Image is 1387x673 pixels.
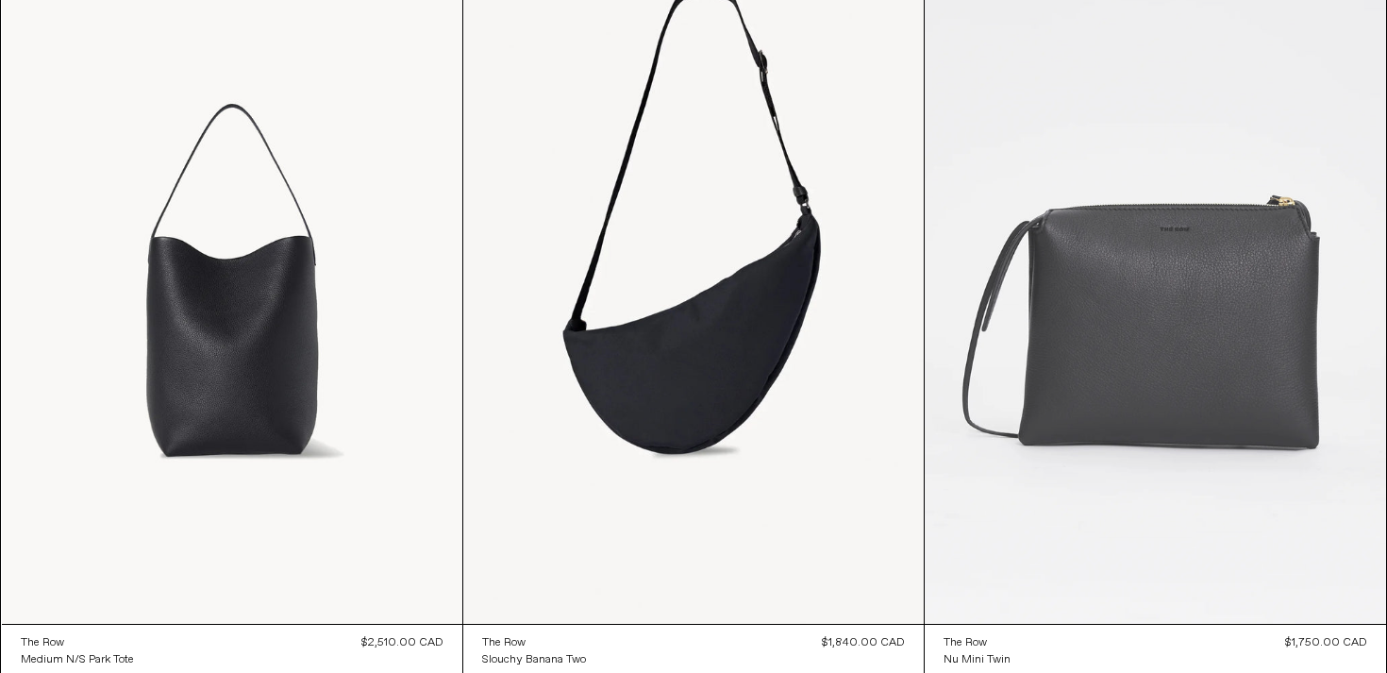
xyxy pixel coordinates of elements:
a: Slouchy Banana Two [482,651,586,668]
div: The Row [944,635,987,651]
a: Nu Mini Twin [944,651,1011,668]
a: The Row [21,634,134,651]
div: The Row [482,635,526,651]
div: Slouchy Banana Two [482,652,586,668]
a: Medium N/S Park Tote [21,651,134,668]
div: Medium N/S Park Tote [21,652,134,668]
a: The Row [944,634,1011,651]
div: $1,840.00 CAD [822,634,905,651]
div: $2,510.00 CAD [361,634,443,651]
div: $1,750.00 CAD [1285,634,1367,651]
a: The Row [482,634,586,651]
div: Nu Mini Twin [944,652,1011,668]
div: The Row [21,635,64,651]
